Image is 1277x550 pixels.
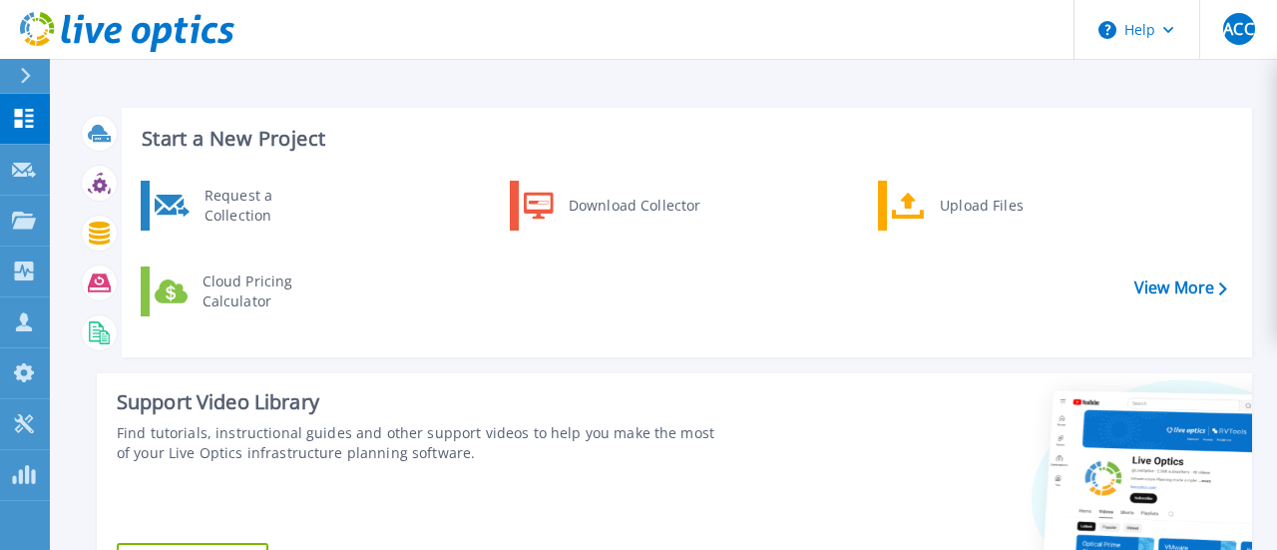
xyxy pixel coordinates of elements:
a: View More [1134,278,1227,297]
div: Cloud Pricing Calculator [193,272,340,311]
a: Upload Files [878,181,1082,231]
span: ACC [1223,21,1253,37]
div: Find tutorials, instructional guides and other support videos to help you make the most of your L... [117,423,717,463]
div: Download Collector [559,186,709,226]
div: Request a Collection [195,186,340,226]
a: Request a Collection [141,181,345,231]
a: Cloud Pricing Calculator [141,267,345,316]
div: Support Video Library [117,389,717,415]
a: Download Collector [510,181,714,231]
div: Upload Files [930,186,1077,226]
h3: Start a New Project [142,128,1226,150]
